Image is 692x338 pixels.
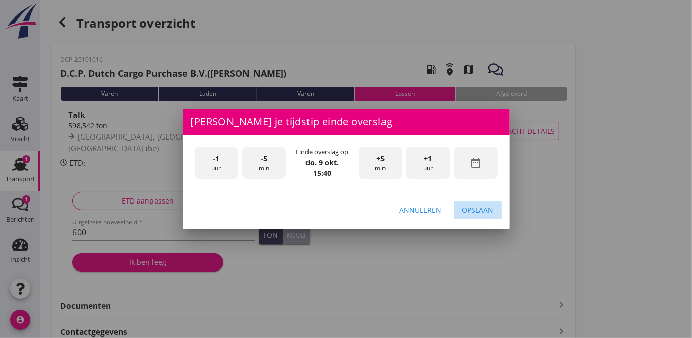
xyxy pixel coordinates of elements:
span: +1 [424,153,432,164]
div: min [242,147,286,179]
div: uur [406,147,450,179]
span: -1 [213,153,219,164]
div: Annuleren [400,205,442,215]
div: uur [195,147,239,179]
div: min [359,147,403,179]
button: Opslaan [454,201,502,219]
button: Annuleren [392,201,450,219]
div: Opslaan [462,205,494,215]
span: -5 [261,153,267,164]
div: [PERSON_NAME] je tijdstip einde overslag [183,109,510,135]
i: date_range [470,157,482,169]
div: Einde overslag op [296,147,348,157]
strong: do. 9 okt. [305,158,339,167]
span: +5 [376,153,385,164]
strong: 15:40 [313,168,331,178]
